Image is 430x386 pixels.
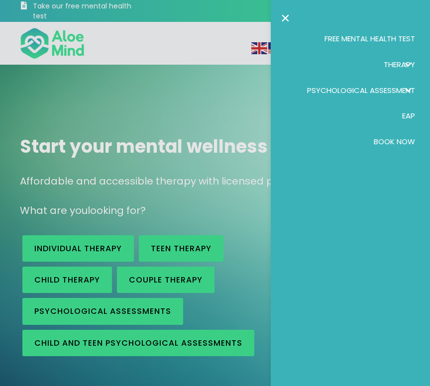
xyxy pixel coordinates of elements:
a: Book Now [281,129,420,155]
span: Free Mental Health Test [324,33,415,44]
a: TherapyTherapy: submenu [281,52,420,78]
span: EAP [402,110,415,121]
span: Psychological assessment [307,85,415,96]
a: EAP [281,103,420,129]
a: Free Mental Health Test [281,26,420,52]
span: Therapy: submenu [401,57,415,72]
a: Close the menu [281,10,290,26]
span: Therapy [384,59,415,70]
a: Psychological assessmentPsychological assessment: submenu [281,78,420,103]
span: Book Now [374,136,415,147]
span: Psychological assessment: submenu [401,83,415,97]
